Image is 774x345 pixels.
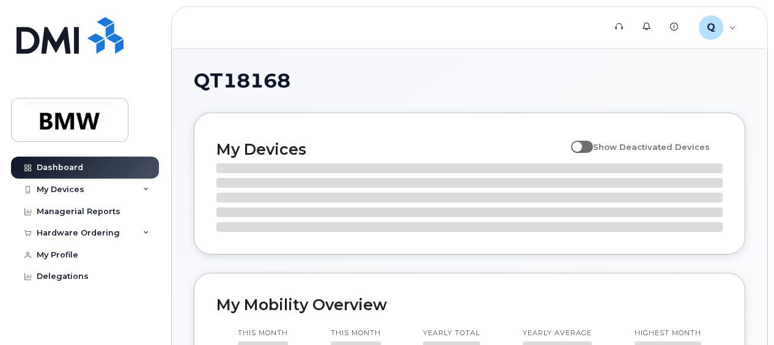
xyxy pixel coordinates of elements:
[523,328,592,338] p: Yearly average
[635,328,701,338] p: Highest month
[238,328,288,338] p: This month
[571,135,581,145] input: Show Deactivated Devices
[216,295,723,314] h2: My Mobility Overview
[593,142,710,152] span: Show Deactivated Devices
[331,328,381,338] p: This month
[194,72,290,90] span: QT18168
[423,328,480,338] p: Yearly total
[216,140,565,158] h2: My Devices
